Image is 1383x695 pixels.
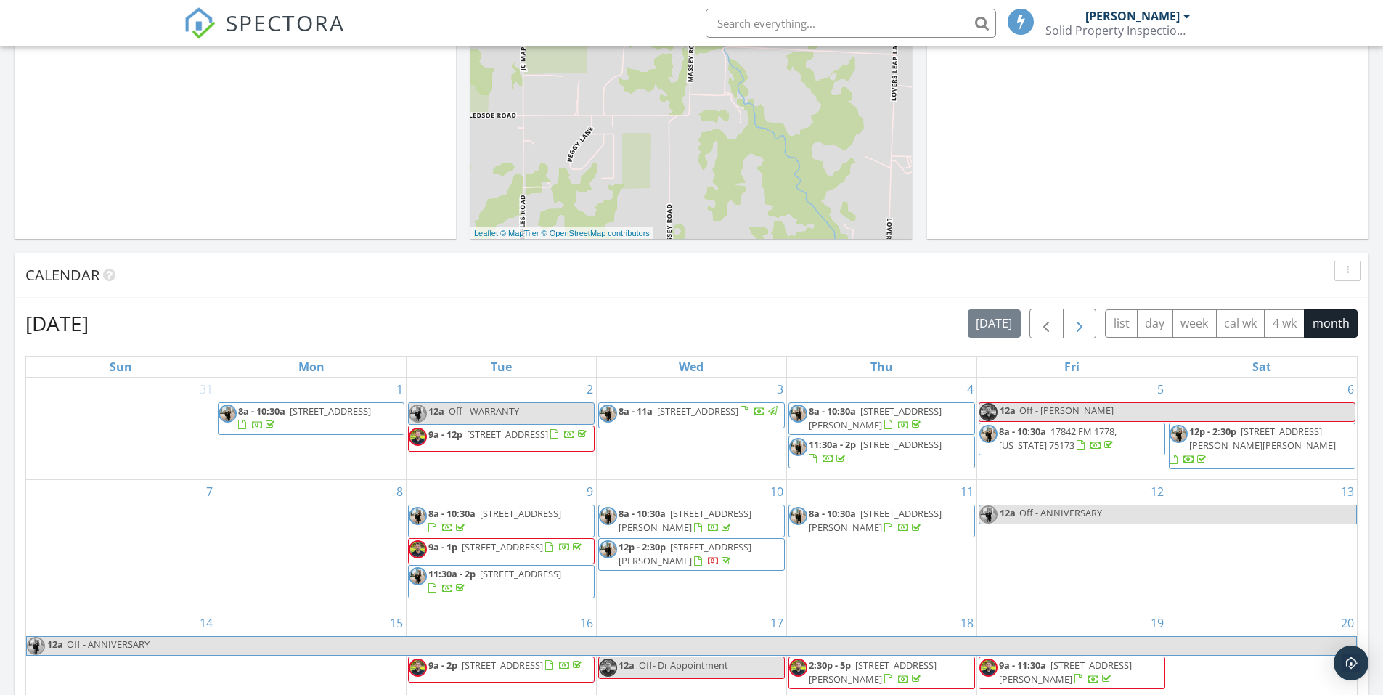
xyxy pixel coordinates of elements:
[767,611,786,635] a: Go to September 17, 2025
[238,405,285,418] span: 8a - 10:30a
[407,378,597,480] td: Go to September 2, 2025
[999,659,1132,686] span: [STREET_ADDRESS][PERSON_NAME]
[1148,611,1167,635] a: Go to September 19, 2025
[1045,23,1191,38] div: Solid Property Inspections, LLC
[428,507,476,520] span: 8a - 10:30a
[597,378,787,480] td: Go to September 3, 2025
[542,229,650,237] a: © OpenStreetMap contributors
[409,428,427,446] img: randy2.jpg
[1170,425,1336,466] a: 12p - 2:30p [STREET_ADDRESS][PERSON_NAME][PERSON_NAME]
[238,405,371,431] a: 8a - 10:30a [STREET_ADDRESS]
[408,538,595,564] a: 9a - 1p [STREET_ADDRESS]
[428,428,462,441] span: 9a - 12p
[409,567,427,585] img: baphoto_bobbymelody117.jpg
[868,357,896,377] a: Thursday
[599,540,617,558] img: baphoto_bobbymelody117.jpg
[809,659,937,686] span: [STREET_ADDRESS][PERSON_NAME]
[428,659,457,672] span: 9a - 2p
[203,480,216,503] a: Go to September 7, 2025
[26,479,216,611] td: Go to September 7, 2025
[639,659,728,672] span: Off- Dr Appointment
[27,637,45,655] img: baphoto_bobbymelody117.jpg
[67,638,150,651] span: Off - ANNIVERSARY
[999,425,1117,452] a: 8a - 10:30a 17842 FM 1778, [US_STATE] 75173
[409,540,427,558] img: randy2.jpg
[409,405,427,423] img: baphoto_bobbymelody117.jpg
[1137,309,1173,338] button: day
[428,405,444,418] span: 12a
[598,402,785,428] a: 8a - 11a [STREET_ADDRESS]
[409,507,427,525] img: baphoto_bobbymelody117.jpg
[789,438,807,456] img: baphoto_bobbymelody117.jpg
[1189,425,1236,438] span: 12p - 2:30p
[26,378,216,480] td: Go to August 31, 2025
[1019,404,1114,417] span: Off - [PERSON_NAME]
[462,659,543,672] span: [STREET_ADDRESS]
[428,428,589,441] a: 9a - 12p [STREET_ADDRESS]
[809,438,942,465] a: 11:30a - 2p [STREET_ADDRESS]
[619,540,666,553] span: 12p - 2:30p
[619,507,666,520] span: 8a - 10:30a
[809,659,851,672] span: 2:30p - 5p
[619,507,751,534] span: [STREET_ADDRESS][PERSON_NAME]
[500,229,539,237] a: © MapTiler
[290,405,371,418] span: [STREET_ADDRESS]
[809,405,942,431] span: [STREET_ADDRESS][PERSON_NAME]
[407,479,597,611] td: Go to September 9, 2025
[1216,309,1265,338] button: cal wk
[1249,357,1274,377] a: Saturday
[480,507,561,520] span: [STREET_ADDRESS]
[393,480,406,503] a: Go to September 8, 2025
[584,480,596,503] a: Go to September 9, 2025
[393,378,406,401] a: Go to September 1, 2025
[788,436,975,468] a: 11:30a - 2p [STREET_ADDRESS]
[809,405,942,431] a: 8a - 10:30a [STREET_ADDRESS][PERSON_NAME]
[999,659,1046,672] span: 9a - 11:30a
[767,480,786,503] a: Go to September 10, 2025
[184,7,216,39] img: The Best Home Inspection Software - Spectora
[619,507,751,534] a: 8a - 10:30a [STREET_ADDRESS][PERSON_NAME]
[809,507,942,534] span: [STREET_ADDRESS][PERSON_NAME]
[184,20,345,50] a: SPECTORA
[809,507,856,520] span: 8a - 10:30a
[1338,480,1357,503] a: Go to September 13, 2025
[226,7,345,38] span: SPECTORA
[999,659,1132,686] a: 9a - 11:30a [STREET_ADDRESS][PERSON_NAME]
[1085,9,1180,23] div: [PERSON_NAME]
[809,659,937,686] a: 2:30p - 5p [STREET_ADDRESS][PERSON_NAME]
[1167,378,1357,480] td: Go to September 6, 2025
[408,565,595,598] a: 11:30a - 2p [STREET_ADDRESS]
[428,540,457,553] span: 9a - 1p
[25,309,89,338] h2: [DATE]
[599,507,617,525] img: baphoto_bobbymelody117.jpg
[958,611,976,635] a: Go to September 18, 2025
[46,637,64,655] span: 12a
[979,425,998,443] img: baphoto_bobbymelody117.jpg
[197,378,216,401] a: Go to August 31, 2025
[786,378,976,480] td: Go to September 4, 2025
[999,403,1016,421] span: 12a
[1334,646,1368,680] div: Open Intercom Messenger
[408,426,595,452] a: 9a - 12p [STREET_ADDRESS]
[598,538,785,571] a: 12p - 2:30p [STREET_ADDRESS][PERSON_NAME]
[1172,309,1217,338] button: week
[409,659,427,677] img: randy2.jpg
[964,378,976,401] a: Go to September 4, 2025
[428,567,561,594] a: 11:30a - 2p [STREET_ADDRESS]
[809,438,856,451] span: 11:30a - 2p
[976,479,1167,611] td: Go to September 12, 2025
[216,479,407,611] td: Go to September 8, 2025
[1148,480,1167,503] a: Go to September 12, 2025
[979,659,998,677] img: randy2.jpg
[428,540,584,553] a: 9a - 1p [STREET_ADDRESS]
[999,505,1016,524] span: 12a
[1304,309,1358,338] button: month
[976,378,1167,480] td: Go to September 5, 2025
[979,423,1165,455] a: 8a - 10:30a 17842 FM 1778, [US_STATE] 75173
[774,378,786,401] a: Go to September 3, 2025
[1170,425,1188,443] img: baphoto_bobbymelody117.jpg
[999,425,1046,438] span: 8a - 10:30a
[619,540,751,567] a: 12p - 2:30p [STREET_ADDRESS][PERSON_NAME]
[216,378,407,480] td: Go to September 1, 2025
[979,403,998,421] img: randy2.jpg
